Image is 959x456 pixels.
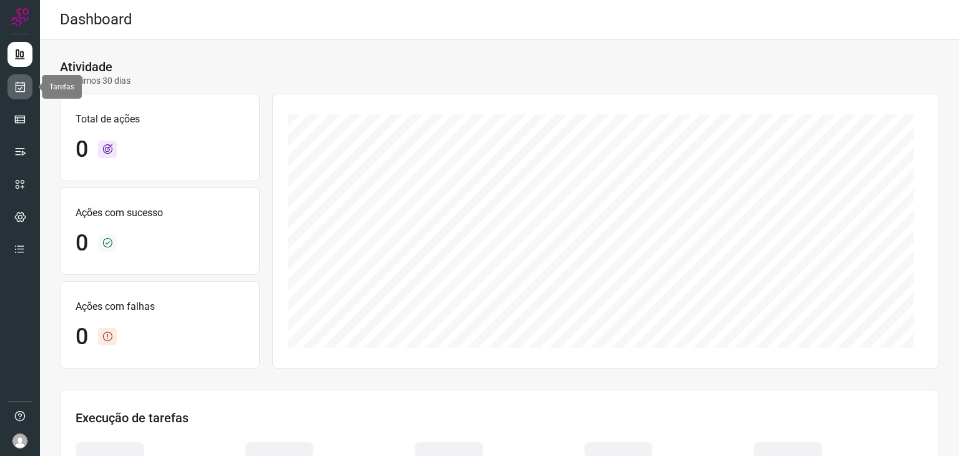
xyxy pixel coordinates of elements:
h1: 0 [76,136,88,163]
p: Total de ações [76,112,244,127]
h3: Atividade [60,59,112,74]
p: Ações com falhas [76,299,244,314]
h1: 0 [76,230,88,257]
span: Tarefas [49,82,74,91]
h3: Execução de tarefas [76,410,923,425]
h1: 0 [76,324,88,350]
p: Últimos 30 dias [60,74,130,87]
img: Logo [11,7,29,26]
p: Ações com sucesso [76,206,244,221]
h2: Dashboard [60,11,132,29]
img: avatar-user-boy.jpg [12,434,27,449]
